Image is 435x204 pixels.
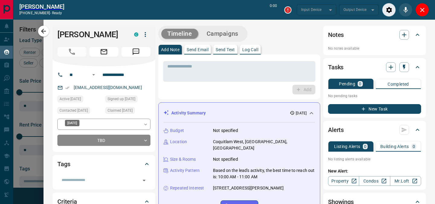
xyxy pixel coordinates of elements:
[328,60,421,74] div: Tasks
[328,176,359,186] a: Property
[134,32,138,37] div: condos.ca
[328,125,344,135] h2: Alerts
[380,144,409,149] p: Building Alerts
[213,167,315,180] p: Based on the lead's activity, the best time to reach out is: 10:00 AM - 11:00 AM
[270,3,277,17] p: 0:00
[213,139,315,151] p: Coquitlam West, [GEOGRAPHIC_DATA], [GEOGRAPHIC_DATA]
[90,71,97,78] button: Open
[399,3,412,17] div: Mute
[382,3,396,17] div: Audio Settings
[328,123,421,137] div: Alerts
[170,167,200,174] p: Activity Pattern
[359,176,390,186] a: Condos
[121,47,150,57] span: Message
[170,139,187,145] p: Location
[334,144,360,149] p: Listing Alerts
[213,185,284,191] p: [STREET_ADDRESS][PERSON_NAME]
[57,30,125,39] h1: [PERSON_NAME]
[57,159,70,169] h2: Tags
[57,157,150,171] div: Tags
[242,48,258,52] p: Log Call
[390,176,421,186] a: Mr.Loft
[413,144,415,149] p: 0
[89,47,118,57] span: Email
[170,127,184,134] p: Budget
[140,176,148,185] button: Open
[364,144,366,149] p: 0
[57,135,150,146] div: TBD
[201,29,244,39] button: Campaigns
[105,107,150,116] div: Thu Aug 07 2025
[328,46,421,51] p: No notes available
[108,107,133,114] span: Claimed [DATE]
[161,29,198,39] button: Timeline
[328,30,344,40] h2: Notes
[60,96,81,102] span: Active [DATE]
[328,104,421,114] button: New Task
[328,91,421,100] p: No pending tasks
[19,3,64,10] h2: [PERSON_NAME]
[65,86,69,90] svg: Email Verified
[328,28,421,42] div: Notes
[52,11,62,15] span: ready
[19,10,64,16] p: [PHONE_NUMBER] -
[339,82,355,86] p: Pending
[57,96,102,104] div: Thu Aug 07 2025
[328,62,343,72] h2: Tasks
[296,110,307,116] p: [DATE]
[388,82,409,86] p: Completed
[213,127,238,134] p: Not specified
[60,107,88,114] span: Contacted [DATE]
[74,85,142,90] a: [EMAIL_ADDRESS][DOMAIN_NAME]
[359,82,361,86] p: 0
[57,107,102,116] div: Tue Aug 12 2025
[57,47,86,57] span: Call
[108,96,135,102] span: Signed up [DATE]
[415,3,429,17] div: Close
[105,96,150,104] div: Thu Aug 07 2025
[187,48,208,52] p: Send Email
[163,107,315,119] div: Activity Summary[DATE]
[161,48,179,52] p: Add Note
[328,156,421,162] p: No listing alerts available
[216,48,235,52] p: Send Text
[170,185,204,191] p: Repeated Interest
[65,120,79,126] div: [DATE]
[328,168,421,174] p: New Alert:
[213,156,238,163] p: Not specified
[170,156,196,163] p: Size & Rooms
[171,110,206,116] p: Activity Summary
